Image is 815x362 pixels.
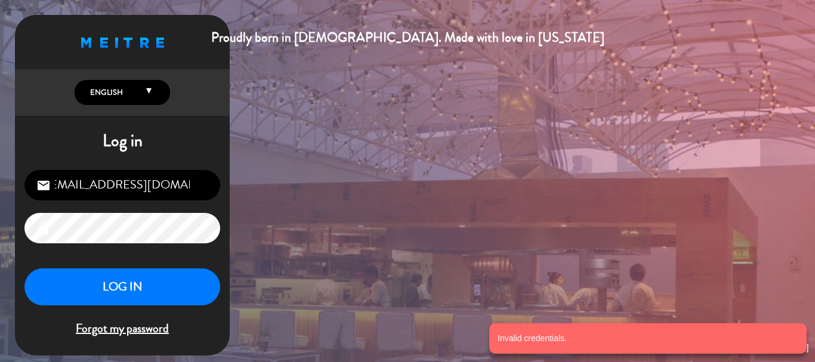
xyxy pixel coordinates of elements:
i: lock [36,221,51,236]
input: Email [24,170,220,200]
span: Forgot my password [24,319,220,339]
notyf-toast: Invalid credentials. [489,323,807,354]
button: LOG IN [24,268,220,306]
i: email [36,178,51,193]
h1: Log in [15,131,230,151]
span: English [87,86,123,98]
